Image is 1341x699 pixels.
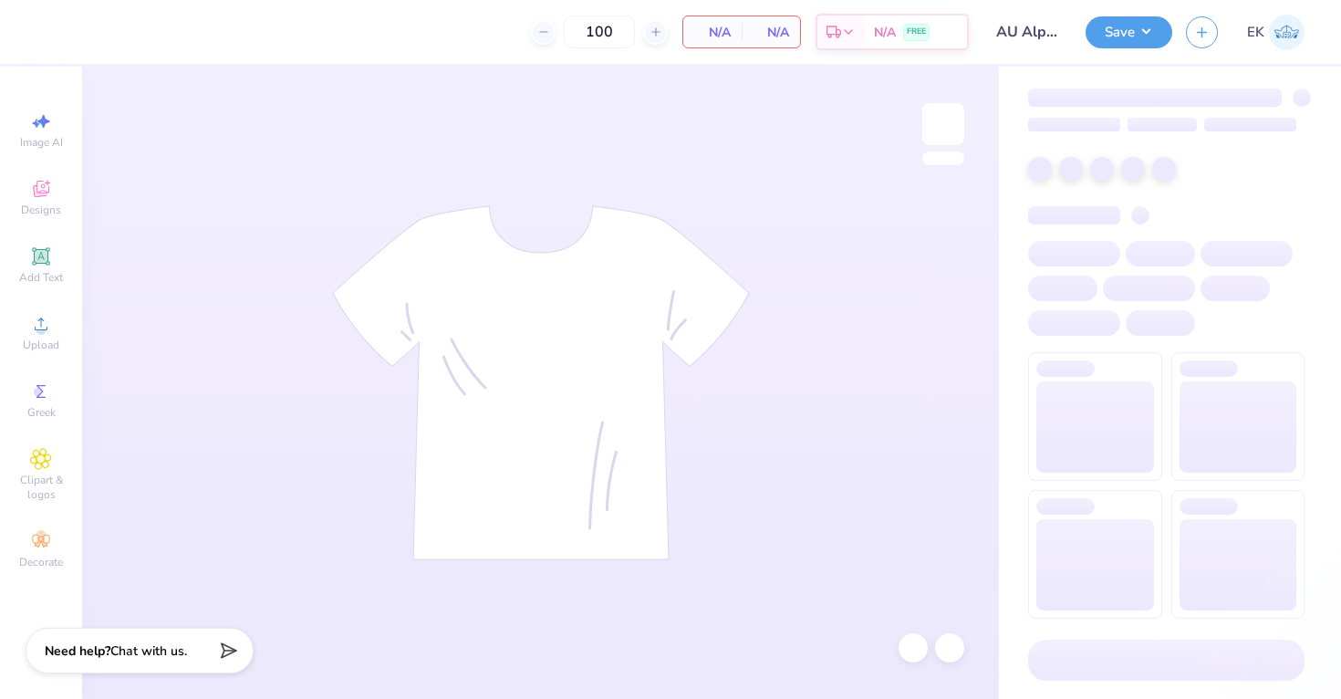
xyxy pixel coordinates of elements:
img: Emily Klevan [1269,15,1305,50]
span: N/A [753,23,789,42]
button: Save [1086,16,1172,48]
span: Clipart & logos [9,473,73,502]
input: Untitled Design [982,14,1072,50]
a: EK [1247,15,1305,50]
span: Chat with us. [110,642,187,660]
span: Greek [27,405,56,420]
span: N/A [874,23,896,42]
input: – – [564,16,635,48]
strong: Need help? [45,642,110,660]
span: Add Text [19,270,63,285]
span: EK [1247,22,1264,43]
img: tee-skeleton.svg [332,205,750,560]
span: FREE [907,26,926,38]
span: N/A [694,23,731,42]
span: Decorate [19,555,63,569]
span: Upload [23,338,59,352]
span: Designs [21,203,61,217]
span: Image AI [20,135,63,150]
